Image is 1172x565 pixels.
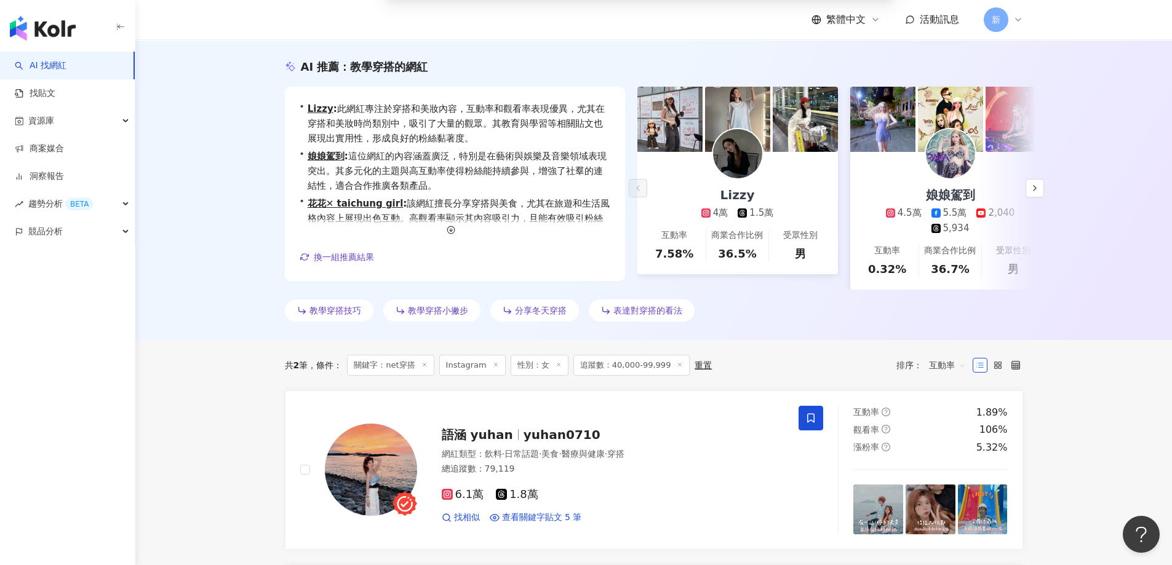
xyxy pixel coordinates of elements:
[454,512,480,524] span: 找相似
[403,198,407,209] span: :
[515,306,567,315] span: 分享冬天穿搭
[559,449,561,459] span: ·
[502,449,504,459] span: ·
[718,246,756,261] div: 36.5%
[943,207,967,219] div: 5.5萬
[853,407,879,417] span: 互動率
[992,13,1000,26] span: 新
[695,360,712,370] div: 重置
[573,355,690,376] span: 追蹤數：40,000-99,999
[976,441,1008,454] div: 5.32%
[301,59,428,74] div: AI 推薦 ：
[300,149,610,193] div: •
[918,87,983,152] img: post-image
[442,488,484,501] span: 6.1萬
[986,87,1051,152] img: post-image
[439,355,506,376] span: Instagram
[898,207,922,219] div: 4.5萬
[874,245,900,257] div: 互動率
[308,149,610,193] span: 這位網紅的內容涵蓋廣泛，特別是在藝術與娛樂及音樂領域表現突出。其多元化的主題與高互動率使得粉絲能持續參與，增強了社羣的連結性，適合合作推廣各類產品。
[308,198,404,209] a: 花花✕ taichung girl
[539,449,541,459] span: ·
[853,425,879,435] span: 觀看率
[637,152,838,274] a: Lizzy4萬1.5萬互動率7.58%商業合作比例36.5%受眾性別男
[976,406,1008,419] div: 1.89%
[300,101,610,146] div: •
[308,101,610,146] span: 此網紅專注於穿搭和美妝內容，互動率和觀看率表現優異，尤其在穿搭和美妝時尚類別中，吸引了大量的觀眾。其教育與學習等相關貼文也展現出實用性，形成良好的粉絲黏著度。
[896,355,973,375] div: 排序：
[541,449,559,459] span: 美食
[795,246,806,261] div: 男
[705,87,770,152] img: post-image
[15,60,66,72] a: searchAI 找網紅
[285,390,1023,550] a: KOL Avatar語涵 yuhanyuhan0710網紅類型：飲料·日常話題·美食·醫療與健康·穿搭總追蹤數：79,1196.1萬1.8萬找相似查看關鍵字貼文 5 筆互動率question-c...
[308,103,333,114] a: Lizzy
[708,186,767,203] div: Lizzy
[15,87,55,100] a: 找貼文
[15,200,23,208] span: rise
[408,306,468,315] span: 教學穿搭小撇步
[300,248,375,266] button: 換一組推薦結果
[28,190,94,218] span: 趨勢分析
[906,484,955,534] img: post-image
[607,449,624,459] span: 穿搭
[10,16,76,41] img: logo
[850,152,1051,290] a: 娘娘駕到4.5萬5.5萬2,0405,934互動率0.32%商業合作比例36.7%受眾性別男
[882,408,890,416] span: question-circle
[850,87,915,152] img: post-image
[853,442,879,452] span: 漲粉率
[943,222,970,235] div: 5,934
[749,207,773,219] div: 1.5萬
[979,423,1008,437] div: 106%
[345,151,348,162] span: :
[605,449,607,459] span: ·
[931,261,969,277] div: 36.7%
[524,427,600,442] span: yuhan0710
[882,443,890,451] span: question-circle
[490,512,582,524] a: 查看關鍵字貼文 5 筆
[308,196,610,240] span: 該網紅擅長分享穿搭與美食，尤其在旅遊和生活風格內容上展現出色互動。高觀看率顯示其內容吸引力，且能有效吸引粉絲關注，為品牌推廣潛力巨大。
[868,261,906,277] div: 0.32%
[442,512,480,524] a: 找相似
[496,488,538,501] span: 1.8萬
[511,355,568,376] span: 性別：女
[637,87,703,152] img: post-image
[1008,261,1019,277] div: 男
[28,218,63,245] span: 競品分析
[773,87,838,152] img: post-image
[504,449,539,459] span: 日常話題
[713,207,728,219] div: 4萬
[308,360,342,370] span: 條件 ：
[15,170,64,183] a: 洞察報告
[988,207,1015,219] div: 2,040
[711,229,763,242] div: 商業合作比例
[300,196,610,240] div: •
[333,103,337,114] span: :
[347,355,434,376] span: 關鍵字：net穿搭
[65,198,94,210] div: BETA
[920,14,959,25] span: 活動訊息
[914,186,987,203] div: 娘娘駕到
[562,449,605,459] span: 醫療與健康
[314,252,374,262] span: 換一組推薦結果
[926,129,975,178] img: KOL Avatar
[783,229,818,242] div: 受眾性別
[826,13,866,26] span: 繁體中文
[924,245,976,257] div: 商業合作比例
[28,107,54,135] span: 資源庫
[882,425,890,433] span: question-circle
[661,229,687,242] div: 互動率
[442,463,784,475] div: 總追蹤數 ： 79,119
[309,306,361,315] span: 教學穿搭技巧
[442,427,513,442] span: 語涵 yuhan
[350,60,428,73] span: 教學穿搭的網紅
[853,484,903,534] img: post-image
[485,449,502,459] span: 飲料
[996,245,1030,257] div: 受眾性別
[655,246,693,261] div: 7.58%
[442,448,784,460] div: 網紅類型 ：
[285,360,308,370] div: 共 筆
[293,360,300,370] span: 2
[613,306,682,315] span: 表達對穿搭的看法
[929,355,966,375] span: 互動率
